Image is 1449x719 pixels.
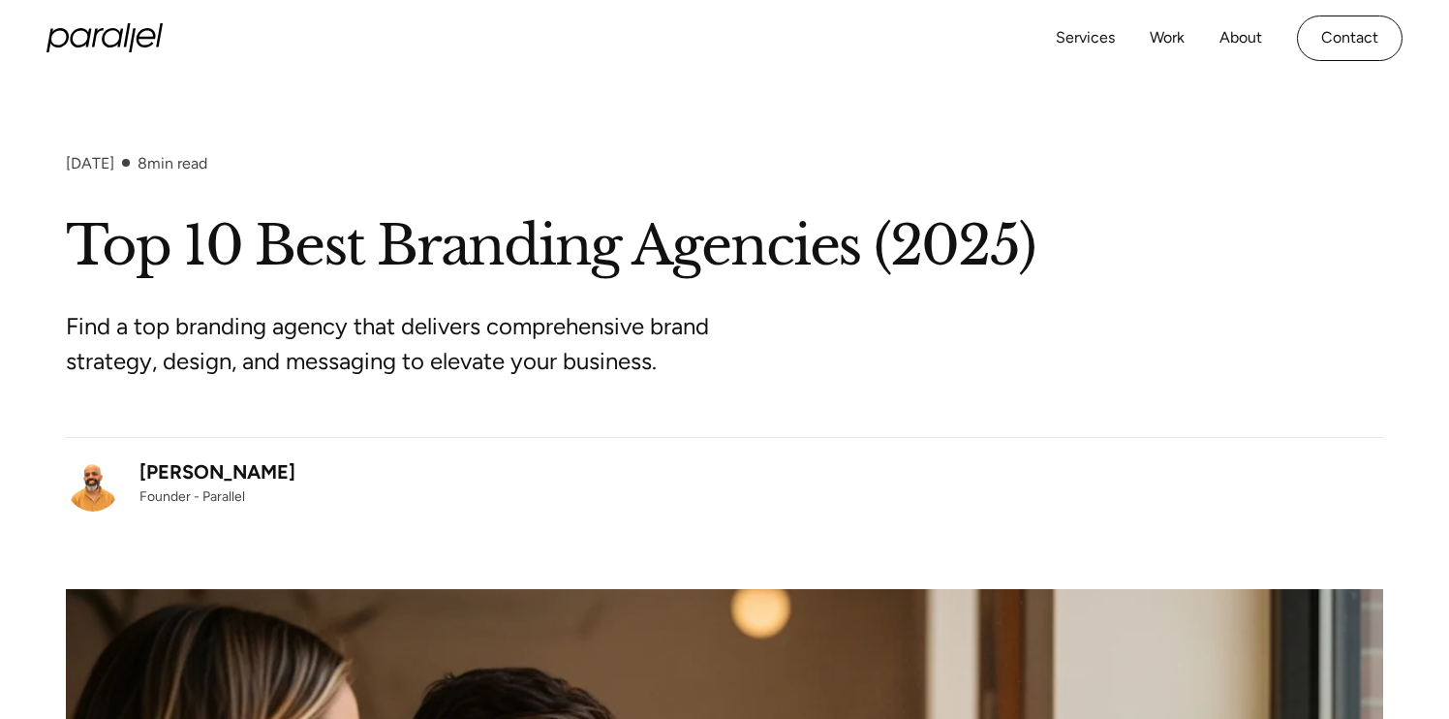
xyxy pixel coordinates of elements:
[66,211,1383,282] h1: Top 10 Best Branding Agencies (2025)
[46,23,163,52] a: home
[66,457,120,512] img: Robin Dhanwani
[139,486,295,507] div: Founder - Parallel
[1150,24,1185,52] a: Work
[138,154,147,172] span: 8
[66,154,114,172] div: [DATE]
[66,309,792,379] p: Find a top branding agency that delivers comprehensive brand strategy, design, and messaging to e...
[1297,16,1403,61] a: Contact
[1056,24,1115,52] a: Services
[1219,24,1262,52] a: About
[138,154,207,172] div: min read
[66,457,295,512] a: [PERSON_NAME]Founder - Parallel
[139,457,295,486] div: [PERSON_NAME]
